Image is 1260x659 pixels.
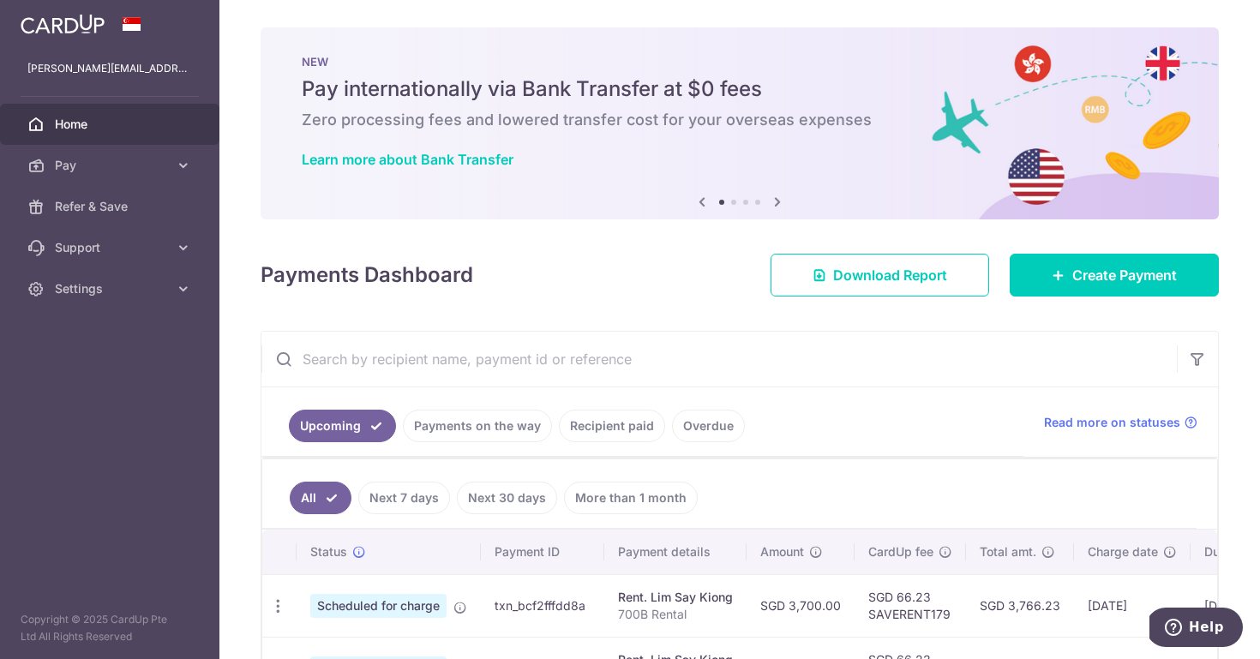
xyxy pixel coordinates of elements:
[481,530,604,574] th: Payment ID
[55,157,168,174] span: Pay
[747,574,855,637] td: SGD 3,700.00
[1044,414,1180,431] span: Read more on statuses
[1074,574,1191,637] td: [DATE]
[55,280,168,297] span: Settings
[261,332,1177,386] input: Search by recipient name, payment id or reference
[302,55,1178,69] p: NEW
[855,574,966,637] td: SGD 66.23 SAVERENT179
[310,543,347,560] span: Status
[55,116,168,133] span: Home
[302,75,1178,103] h5: Pay internationally via Bank Transfer at $0 fees
[261,260,473,291] h4: Payments Dashboard
[833,265,947,285] span: Download Report
[672,410,745,442] a: Overdue
[358,482,450,514] a: Next 7 days
[618,589,733,606] div: Rent. Lim Say Kiong
[760,543,804,560] span: Amount
[310,594,447,618] span: Scheduled for charge
[966,574,1074,637] td: SGD 3,766.23
[1149,608,1243,650] iframe: Opens a widget where you can find more information
[604,530,747,574] th: Payment details
[21,14,105,34] img: CardUp
[55,198,168,215] span: Refer & Save
[302,110,1178,130] h6: Zero processing fees and lowered transfer cost for your overseas expenses
[481,574,604,637] td: txn_bcf2fffdd8a
[290,482,351,514] a: All
[1204,543,1256,560] span: Due date
[564,482,698,514] a: More than 1 month
[618,606,733,623] p: 700B Rental
[559,410,665,442] a: Recipient paid
[980,543,1036,560] span: Total amt.
[868,543,933,560] span: CardUp fee
[27,60,192,77] p: [PERSON_NAME][EMAIL_ADDRESS][DOMAIN_NAME]
[403,410,552,442] a: Payments on the way
[457,482,557,514] a: Next 30 days
[1010,254,1219,297] a: Create Payment
[1088,543,1158,560] span: Charge date
[771,254,989,297] a: Download Report
[302,151,513,168] a: Learn more about Bank Transfer
[261,27,1219,219] img: Bank transfer banner
[55,239,168,256] span: Support
[289,410,396,442] a: Upcoming
[1072,265,1177,285] span: Create Payment
[1044,414,1197,431] a: Read more on statuses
